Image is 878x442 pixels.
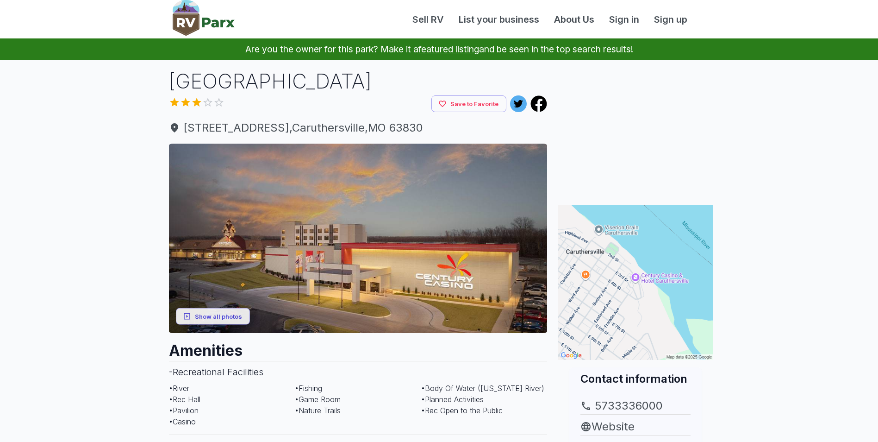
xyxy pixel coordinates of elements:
[558,67,713,183] iframe: Advertisement
[580,371,691,386] h2: Contact information
[169,406,199,415] span: • Pavilion
[295,384,322,393] span: • Fishing
[169,395,200,404] span: • Rec Hall
[295,395,341,404] span: • Game Room
[431,95,506,113] button: Save to Favorite
[176,308,250,325] button: Show all photos
[451,13,547,26] a: List your business
[169,361,548,383] h3: - Recreational Facilities
[558,205,713,360] img: Map for Century Casino & RV Park
[547,13,602,26] a: About Us
[169,120,548,136] a: [STREET_ADDRESS],Caruthersville,MO 63830
[11,38,867,60] p: Are you the owner for this park? Make it a and be seen in the top search results!
[421,406,503,415] span: • Rec Open to the Public
[169,144,548,333] img: pho_250000345_01.jpg
[169,417,196,426] span: • Casino
[295,406,341,415] span: • Nature Trails
[602,13,647,26] a: Sign in
[418,44,479,55] a: featured listing
[405,13,451,26] a: Sell RV
[580,418,691,435] a: Website
[169,120,548,136] span: [STREET_ADDRESS] , Caruthersville , MO 63830
[421,395,484,404] span: • Planned Activities
[169,384,189,393] span: • River
[580,398,691,414] a: 5733336000
[169,67,548,95] h1: [GEOGRAPHIC_DATA]
[647,13,695,26] a: Sign up
[421,384,544,393] span: • Body Of Water ([US_STATE] River)
[169,333,548,361] h2: Amenities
